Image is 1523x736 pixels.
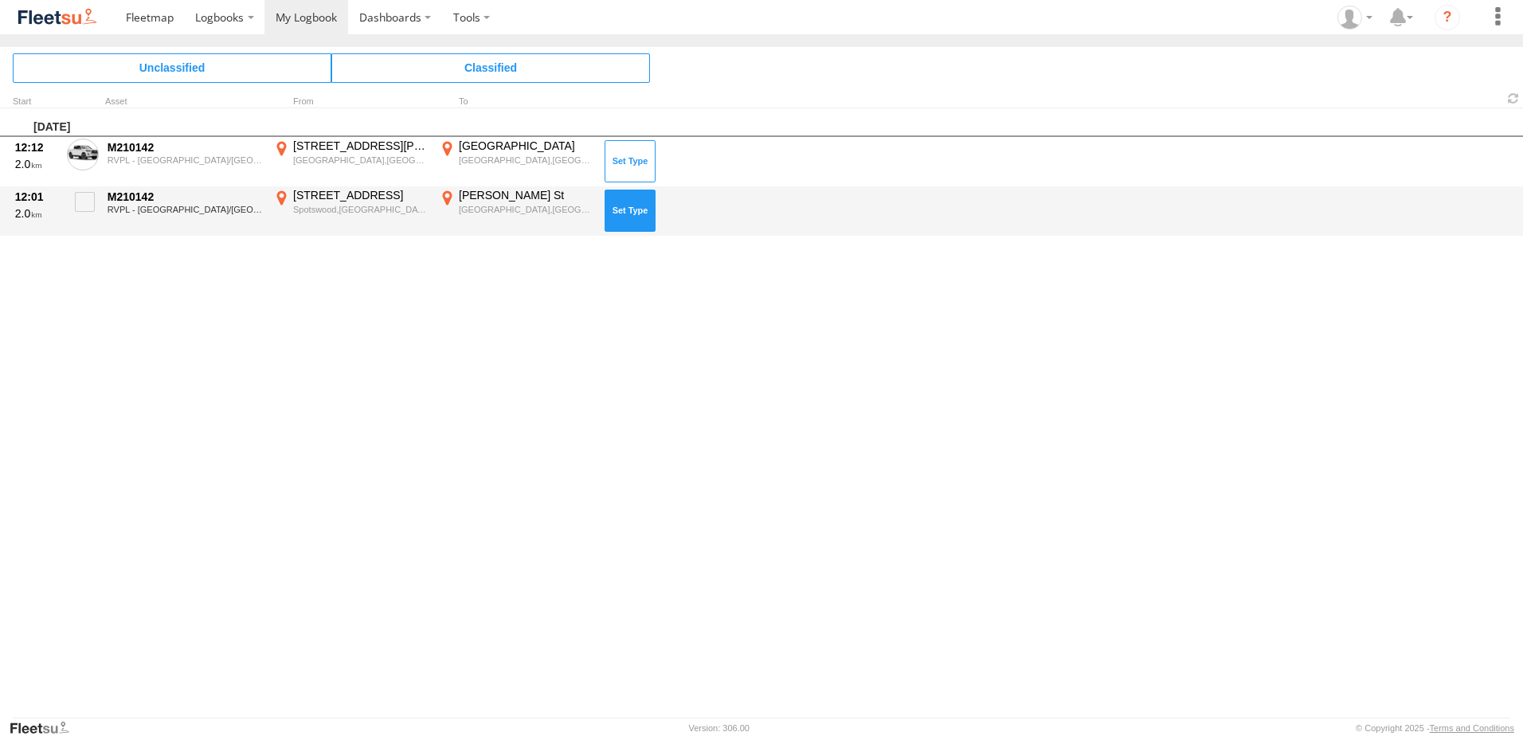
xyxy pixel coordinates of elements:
[15,157,58,171] div: 2.0
[108,155,262,165] div: RVPL - [GEOGRAPHIC_DATA]/[GEOGRAPHIC_DATA]/[GEOGRAPHIC_DATA]
[1435,5,1460,30] i: ?
[15,206,58,221] div: 2.0
[437,188,596,234] label: Click to View Event Location
[605,190,656,231] button: Click to Set
[108,205,262,214] div: RVPL - [GEOGRAPHIC_DATA]/[GEOGRAPHIC_DATA]/[GEOGRAPHIC_DATA]
[1504,91,1523,106] span: Refresh
[331,53,650,82] span: Click to view Classified Trips
[15,140,58,155] div: 12:12
[271,98,430,106] div: From
[437,98,596,106] div: To
[293,139,428,153] div: [STREET_ADDRESS][PERSON_NAME]
[1332,6,1378,29] div: Anthony Winton
[293,155,428,166] div: [GEOGRAPHIC_DATA],[GEOGRAPHIC_DATA]
[459,204,593,215] div: [GEOGRAPHIC_DATA],[GEOGRAPHIC_DATA]
[1356,723,1514,733] div: © Copyright 2025 -
[689,723,750,733] div: Version: 306.00
[459,139,593,153] div: [GEOGRAPHIC_DATA]
[293,204,428,215] div: Spotswood,[GEOGRAPHIC_DATA]
[459,155,593,166] div: [GEOGRAPHIC_DATA],[GEOGRAPHIC_DATA]
[105,98,264,106] div: Asset
[1430,723,1514,733] a: Terms and Conditions
[108,190,262,204] div: M210142
[271,188,430,234] label: Click to View Event Location
[15,190,58,204] div: 12:01
[13,98,61,106] div: Click to Sort
[16,6,99,28] img: fleetsu-logo-horizontal.svg
[271,139,430,185] label: Click to View Event Location
[459,188,593,202] div: [PERSON_NAME] St
[108,140,262,155] div: M210142
[605,140,656,182] button: Click to Set
[293,188,428,202] div: [STREET_ADDRESS]
[13,53,331,82] span: Click to view Unclassified Trips
[9,720,82,736] a: Visit our Website
[437,139,596,185] label: Click to View Event Location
